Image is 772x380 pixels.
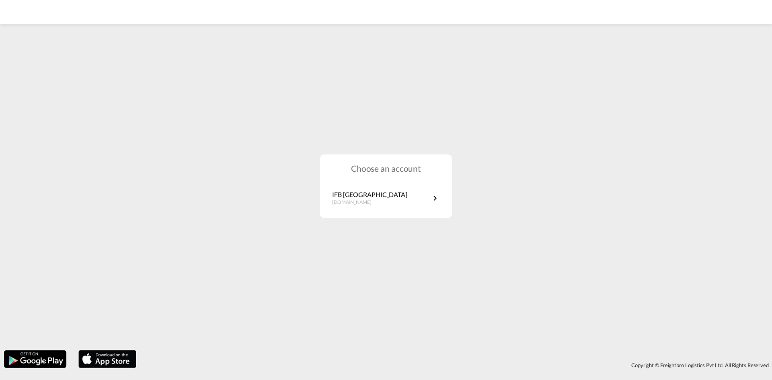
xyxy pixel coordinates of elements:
[332,190,440,206] a: IFB [GEOGRAPHIC_DATA][DOMAIN_NAME]
[78,349,137,369] img: apple.png
[320,162,452,174] h1: Choose an account
[332,190,407,199] p: IFB [GEOGRAPHIC_DATA]
[3,349,67,369] img: google.png
[140,358,772,372] div: Copyright © Freightbro Logistics Pvt Ltd. All Rights Reserved
[332,199,407,206] p: [DOMAIN_NAME]
[430,193,440,203] md-icon: icon-chevron-right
